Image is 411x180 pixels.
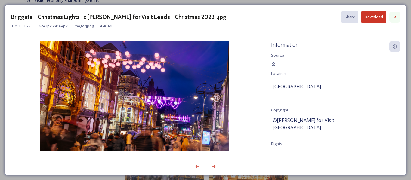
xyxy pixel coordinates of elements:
[361,11,386,23] button: Download
[11,23,33,29] span: [DATE] 16:23
[271,53,284,58] span: Source
[273,83,321,90] span: [GEOGRAPHIC_DATA]
[74,23,94,29] span: image/jpeg
[100,23,114,29] span: 4.46 MB
[271,71,286,76] span: Location
[11,13,226,21] h3: Briggate - Christmas Lights -c [PERSON_NAME] for Visit Leeds - Christmas 2023-.jpg
[271,41,298,48] span: Information
[271,107,288,113] span: Copyright
[273,117,379,131] span: ©[PERSON_NAME] for Visit [GEOGRAPHIC_DATA]
[11,41,259,167] img: Briggate%20-%20Christmas%20Lights%20-c%20Tom%20Martin%20for%20Visit%20Leeds%20-%20Christmas%20202...
[341,11,358,23] button: Share
[39,23,68,29] span: 6243 px x 4164 px
[271,141,282,146] span: Rights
